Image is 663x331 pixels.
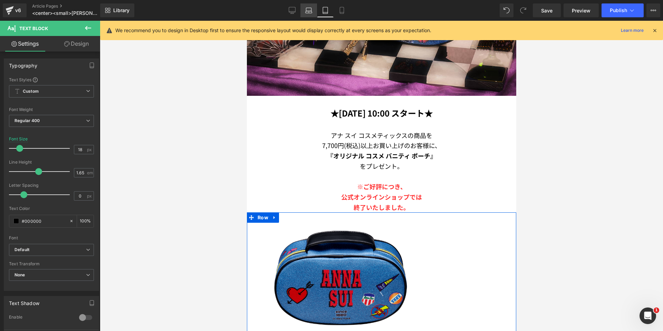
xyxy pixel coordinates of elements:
[80,130,190,139] strong: 『オリジナル コスメ バニティ ポーチ』
[300,3,317,17] a: Laptop
[113,7,129,13] span: Library
[32,10,98,16] span: <center><small>[PERSON_NAME] COSMETICS <br>NOVELTY FAIR</small></center>
[115,27,431,34] p: We recommend you to design in Desktop first to ensure the responsive layout would display correct...
[107,182,163,191] strong: 終了いたしました。
[564,3,599,17] a: Preview
[3,3,27,17] a: v6
[22,217,66,225] input: Color
[9,107,94,112] div: Font Weight
[9,296,39,306] div: Text Shadow
[541,7,552,14] span: Save
[610,8,627,13] span: Publish
[9,183,94,188] div: Letter Spacing
[572,7,590,14] span: Preview
[334,3,350,17] a: Mobile
[110,161,160,170] strong: ※ご好評につき、
[9,261,94,266] div: Text Transform
[87,147,93,152] span: px
[23,192,32,202] a: Expand / Collapse
[9,206,94,211] div: Text Color
[9,314,72,322] div: Enable
[654,307,659,313] span: 1
[9,59,37,68] div: Typography
[500,3,513,17] button: Undo
[9,137,28,141] div: Font Size
[9,236,94,240] div: Font
[15,247,29,253] i: Default
[15,118,40,123] b: Regular 400
[51,36,102,52] a: Design
[100,3,134,17] a: New Library
[87,194,93,198] span: px
[23,89,39,94] b: Custom
[317,3,334,17] a: Tablet
[94,172,175,181] strong: 公式オンラインショップでは
[84,86,186,98] b: ★[DATE] 10:00 スタート★
[9,192,23,202] span: Row
[32,3,112,9] a: Article Pages
[15,272,25,277] b: None
[284,3,300,17] a: Desktop
[516,3,530,17] button: Redo
[14,6,22,15] div: v6
[646,3,660,17] button: More
[9,77,94,82] div: Text Styles
[77,215,94,227] div: %
[602,3,644,17] button: Publish
[9,160,94,165] div: Line Height
[19,26,48,31] span: Text Block
[618,26,646,35] a: Learn more
[87,171,93,175] span: em
[640,307,656,324] iframe: Intercom live chat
